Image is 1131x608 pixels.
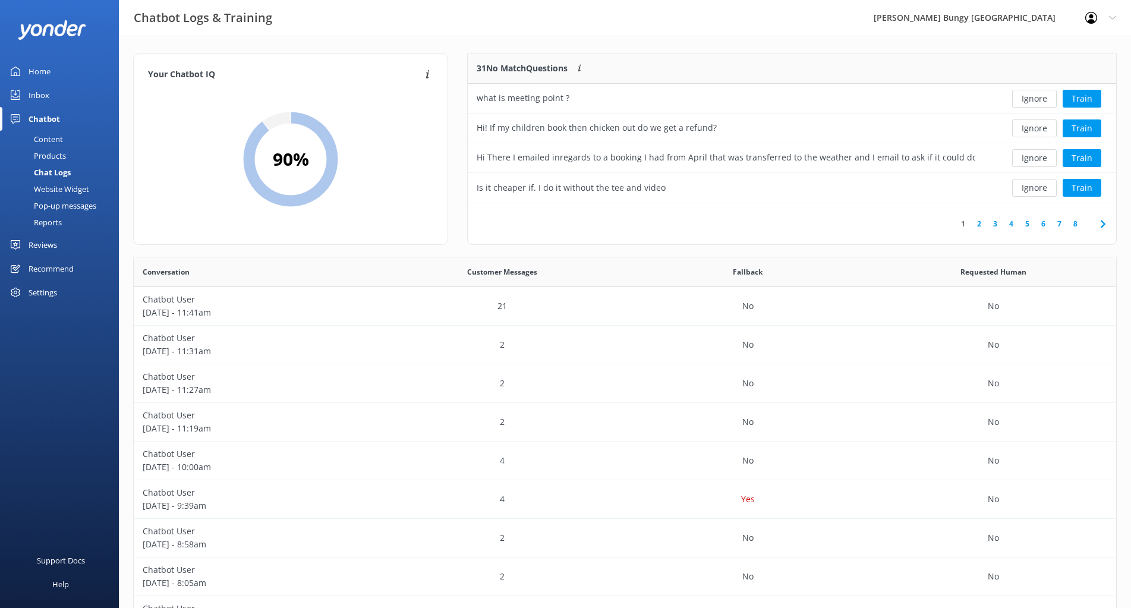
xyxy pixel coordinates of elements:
div: Pop-up messages [7,197,96,214]
a: 2 [971,218,987,229]
p: Chatbot User [143,370,370,383]
p: No [988,531,999,544]
div: Reports [7,214,62,231]
p: No [742,377,754,390]
a: Chat Logs [7,164,119,181]
p: No [742,415,754,429]
p: 4 [500,454,505,467]
p: No [988,377,999,390]
div: Chatbot [29,107,60,131]
a: 8 [1067,218,1083,229]
div: Recommend [29,257,74,281]
p: 21 [497,300,507,313]
p: No [742,570,754,583]
span: Conversation [143,266,190,278]
h2: 90 % [273,145,309,174]
p: 2 [500,377,505,390]
span: Requested Human [960,266,1026,278]
p: 31 No Match Questions [477,62,568,75]
a: 1 [955,218,971,229]
a: Products [7,147,119,164]
div: row [134,287,1116,326]
p: 2 [500,338,505,351]
p: [DATE] - 8:05am [143,577,370,590]
div: row [134,480,1116,519]
p: 4 [500,493,505,506]
div: row [134,403,1116,442]
div: row [134,557,1116,596]
div: row [134,519,1116,557]
p: [DATE] - 10:00am [143,461,370,474]
button: Ignore [1012,179,1057,197]
p: No [988,493,999,506]
button: Train [1063,149,1101,167]
span: Fallback [733,266,763,278]
a: 4 [1003,218,1019,229]
div: Inbox [29,83,49,107]
div: row [468,173,1116,203]
div: what is meeting point ? [477,92,569,105]
div: Support Docs [37,549,85,572]
div: Home [29,59,51,83]
div: Hi There I emailed inregards to a booking I had from April that was transferred to the weather an... [477,151,975,164]
p: Chatbot User [143,486,370,499]
button: Train [1063,179,1101,197]
div: grid [468,84,1116,203]
a: 3 [987,218,1003,229]
p: No [742,454,754,467]
p: 2 [500,415,505,429]
a: 5 [1019,218,1035,229]
button: Ignore [1012,119,1057,137]
p: [DATE] - 11:41am [143,306,370,319]
div: row [468,114,1116,143]
div: Hi! If my children book then chicken out do we get a refund? [477,121,717,134]
div: row [468,84,1116,114]
button: Train [1063,90,1101,108]
p: No [988,570,999,583]
button: Ignore [1012,149,1057,167]
div: Help [52,572,69,596]
a: Website Widget [7,181,119,197]
div: Reviews [29,233,57,257]
p: Chatbot User [143,563,370,577]
div: row [134,442,1116,480]
p: [DATE] - 11:31am [143,345,370,358]
span: Customer Messages [467,266,537,278]
a: Content [7,131,119,147]
p: Chatbot User [143,293,370,306]
p: No [742,300,754,313]
div: Website Widget [7,181,89,197]
img: yonder-white-logo.png [18,20,86,40]
div: Products [7,147,66,164]
a: Pop-up messages [7,197,119,214]
p: Chatbot User [143,448,370,461]
p: Chatbot User [143,525,370,538]
div: row [468,143,1116,173]
p: No [742,338,754,351]
p: 2 [500,531,505,544]
h4: Your Chatbot IQ [148,68,422,81]
p: [DATE] - 11:27am [143,383,370,396]
div: Is it cheaper if. I do it without the tee and video [477,181,666,194]
div: Chat Logs [7,164,71,181]
button: Train [1063,119,1101,137]
p: [DATE] - 9:39am [143,499,370,512]
h3: Chatbot Logs & Training [134,8,272,27]
p: [DATE] - 8:58am [143,538,370,551]
p: [DATE] - 11:19am [143,422,370,435]
p: Chatbot User [143,409,370,422]
p: No [988,300,999,313]
p: Yes [741,493,755,506]
p: No [988,415,999,429]
div: Content [7,131,63,147]
p: Chatbot User [143,332,370,345]
p: No [988,338,999,351]
div: row [134,364,1116,403]
p: 2 [500,570,505,583]
button: Ignore [1012,90,1057,108]
p: No [988,454,999,467]
div: row [134,326,1116,364]
div: Settings [29,281,57,304]
a: 6 [1035,218,1051,229]
a: 7 [1051,218,1067,229]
